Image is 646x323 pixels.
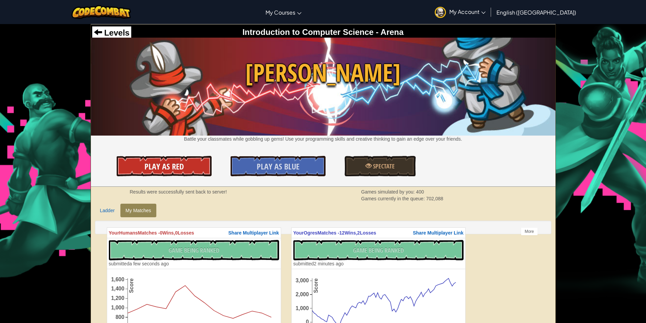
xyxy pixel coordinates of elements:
[228,230,279,236] span: Share Multiplayer Link
[95,204,120,217] a: Ladder
[144,161,184,172] span: Play As Red
[345,230,357,236] span: Wins,
[360,230,376,236] span: Losses
[291,227,465,238] th: Ogres 12 2
[242,27,374,37] span: Introduction to Computer Science
[426,196,443,201] span: 702,088
[111,305,124,310] text: 1,000
[262,3,305,21] a: My Courses
[266,9,295,16] span: My Courses
[521,227,537,236] div: More
[111,286,124,291] text: 1,400
[413,230,463,236] span: Share Multiplayer Link
[107,227,281,238] th: Humans 0 0
[293,260,344,267] div: 2 minutes ago
[109,260,169,267] div: a few seconds ago
[361,196,426,201] span: Games currently in the queue:
[295,291,309,297] text: 2,000
[72,5,131,19] img: CodeCombat logo
[138,230,160,236] span: Matches -
[295,278,309,283] text: 3,000
[317,230,339,236] span: Matches -
[374,27,404,37] span: - Arena
[178,230,194,236] span: Losses
[162,230,175,236] span: Wins,
[496,9,576,16] span: English ([GEOGRAPHIC_DATA])
[111,276,124,282] text: 1,600
[91,55,555,90] span: [PERSON_NAME]
[130,189,227,195] strong: Results were successfully sent back to server!
[293,261,314,266] span: submitted
[94,28,130,37] a: Levels
[372,162,395,170] span: Spectate
[109,230,119,236] span: Your
[431,1,489,23] a: My Account
[102,28,130,37] span: Levels
[416,189,424,195] span: 400
[120,204,156,217] a: My Matches
[345,156,416,176] a: Spectate
[293,230,304,236] span: Your
[111,295,124,301] text: 1,200
[435,7,446,18] img: avatar
[115,314,124,320] text: 800
[109,261,130,266] span: submitted
[493,3,580,21] a: English ([GEOGRAPHIC_DATA])
[91,38,555,135] img: Wakka Maul
[361,189,416,195] span: Games simulated by you:
[449,8,486,15] span: My Account
[128,278,134,293] text: Score
[257,161,299,172] span: Play As Blue
[313,278,319,293] text: Score
[295,305,309,311] text: 1,000
[91,136,555,142] p: Battle your classmates while gobbling up gems! Use your programming skills and creative thinking ...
